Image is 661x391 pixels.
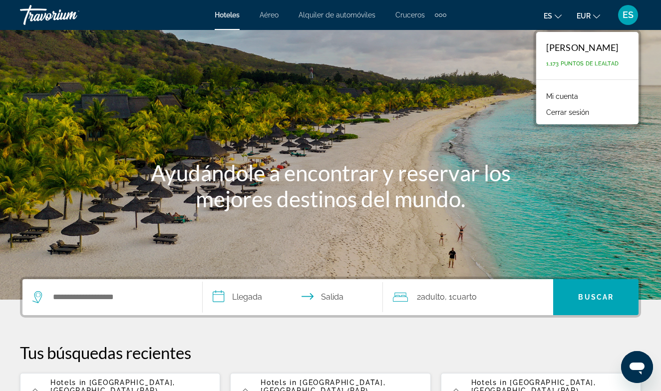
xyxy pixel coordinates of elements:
div: [PERSON_NAME] [546,42,619,53]
button: User Menu [615,4,641,25]
iframe: Botón para iniciar la ventana de mensajería [621,351,653,383]
button: Buscar [553,279,639,315]
div: Search widget [22,279,639,315]
span: Adulto [421,292,445,302]
button: Extra navigation items [435,7,446,23]
p: Tus búsquedas recientes [20,343,641,363]
span: ES [623,10,634,20]
span: Hotels in [50,379,86,387]
span: 1,173 Puntos de Lealtad [546,60,619,67]
h1: Ayudándole a encontrar y reservar los mejores destinos del mundo. [143,160,518,212]
a: Travorium [20,2,120,28]
span: , 1 [445,290,477,304]
a: Cruceros [395,11,425,19]
button: Check in and out dates [203,279,383,315]
button: Change language [544,8,562,23]
button: Cerrar sesión [541,106,594,119]
span: Buscar [578,293,614,301]
a: Alquiler de automóviles [299,11,375,19]
span: Hotels in [471,379,507,387]
a: Hoteles [215,11,240,19]
a: Mi cuenta [541,90,583,103]
span: Cuarto [452,292,477,302]
span: es [544,12,552,20]
button: Change currency [577,8,600,23]
span: EUR [577,12,591,20]
span: Hotels in [261,379,297,387]
button: Travelers: 2 adults, 0 children [383,279,553,315]
a: Aéreo [260,11,279,19]
span: 2 [417,290,445,304]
